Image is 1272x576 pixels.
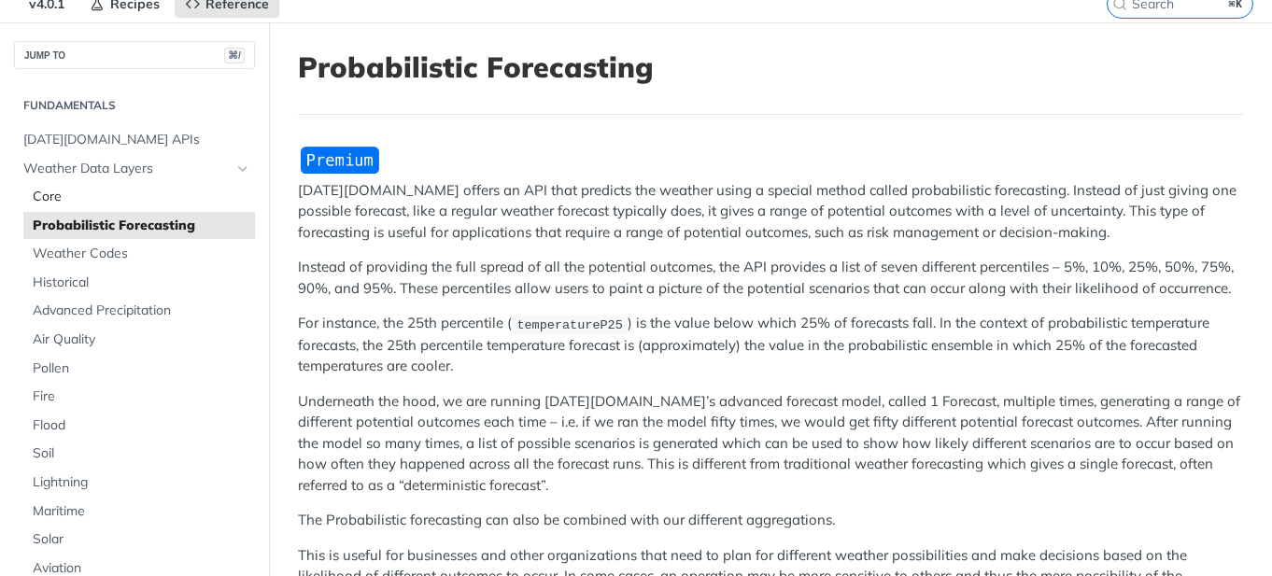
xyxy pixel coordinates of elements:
[298,257,1243,299] p: Instead of providing the full spread of all the potential outcomes, the API provides a list of se...
[33,245,250,263] span: Weather Codes
[516,317,622,331] span: temperatureP25
[23,131,250,149] span: [DATE][DOMAIN_NAME] APIs
[33,416,250,435] span: Flood
[298,510,1243,531] p: The Probabilistic forecasting can also be combined with our different aggregations.
[23,269,255,297] a: Historical
[33,217,250,235] span: Probabilistic Forecasting
[14,155,255,183] a: Weather Data LayersHide subpages for Weather Data Layers
[298,313,1243,376] p: For instance, the 25th percentile ( ) is the value below which 25% of forecasts fall. In the cont...
[33,330,250,349] span: Air Quality
[23,412,255,440] a: Flood
[33,359,250,378] span: Pollen
[298,180,1243,244] p: [DATE][DOMAIN_NAME] offers an API that predicts the weather using a special method called probabi...
[235,162,250,176] button: Hide subpages for Weather Data Layers
[23,183,255,211] a: Core
[298,391,1243,497] p: Underneath the hood, we are running [DATE][DOMAIN_NAME]’s advanced forecast model, called 1 Forec...
[33,387,250,406] span: Fire
[224,48,245,63] span: ⌘/
[14,126,255,154] a: [DATE][DOMAIN_NAME] APIs
[23,212,255,240] a: Probabilistic Forecasting
[33,530,250,549] span: Solar
[23,383,255,411] a: Fire
[23,326,255,354] a: Air Quality
[33,502,250,521] span: Maritime
[33,444,250,463] span: Soil
[23,160,231,178] span: Weather Data Layers
[23,526,255,554] a: Solar
[23,498,255,526] a: Maritime
[33,302,250,320] span: Advanced Precipitation
[23,240,255,268] a: Weather Codes
[298,50,1243,84] h1: Probabilistic Forecasting
[23,297,255,325] a: Advanced Precipitation
[23,355,255,383] a: Pollen
[33,188,250,206] span: Core
[14,41,255,69] button: JUMP TO⌘/
[23,469,255,497] a: Lightning
[14,97,255,114] h2: Fundamentals
[33,473,250,492] span: Lightning
[33,274,250,292] span: Historical
[23,440,255,468] a: Soil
